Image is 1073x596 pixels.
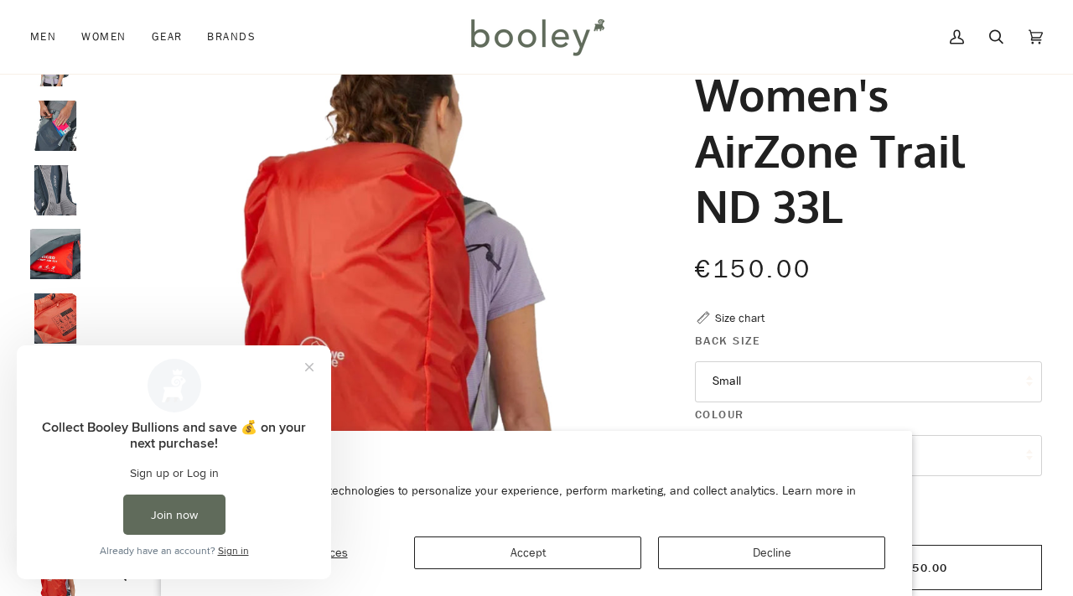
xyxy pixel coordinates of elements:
button: Accept [414,536,641,569]
span: €150.00 [896,560,948,576]
img: Booley [464,13,610,61]
p: We use cookies and other technologies to personalize your experience, perform marketing, and coll... [188,484,885,516]
button: Small [695,361,1042,402]
span: €150.00 [695,252,812,287]
h2: We value your privacy [188,458,885,476]
span: Colour [695,406,744,423]
span: Women [81,29,126,45]
div: Size chart [715,309,765,327]
button: Decline [658,536,885,569]
img: Lowe Alpine Women's AirZone Trail ND 33L - Booley Galway [30,293,80,344]
img: Lowe Alpine Women's AirZone Trail ND 33L - Booley Galway [30,165,80,215]
iframe: Loyalty program pop-up with offers and actions [17,345,331,579]
img: Lowe Alpine Women's AirZone Trail ND 33L - Booley Galway [30,229,80,279]
span: Gear [152,29,183,45]
h1: Women's AirZone Trail ND 33L [695,66,1029,232]
span: Back Size [695,332,761,350]
span: Brands [207,29,256,45]
span: Men [30,29,56,45]
img: Lowe Alpine Women's AirZone Trail ND 33L - Booley Galway [30,101,80,151]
